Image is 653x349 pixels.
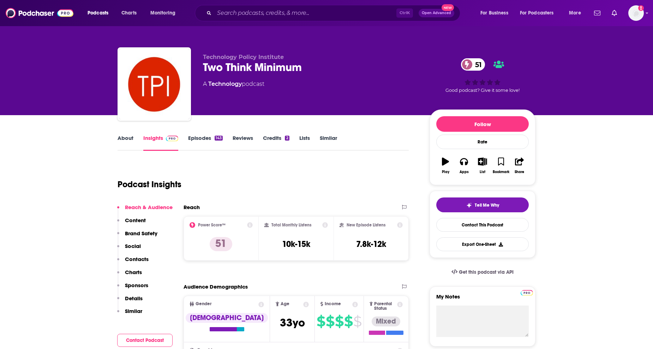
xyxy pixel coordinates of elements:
[515,170,524,174] div: Share
[492,153,510,178] button: Bookmark
[480,170,485,174] div: List
[83,7,118,19] button: open menu
[233,135,253,151] a: Reviews
[436,237,529,251] button: Export One-Sheet
[125,217,146,224] p: Content
[280,316,305,330] span: 33 yo
[475,202,499,208] span: Tell Me Why
[117,204,173,217] button: Reach & Audience
[473,153,492,178] button: List
[446,264,519,281] a: Get this podcast via API
[271,223,311,227] h2: Total Monthly Listens
[143,135,178,151] a: InsightsPodchaser Pro
[436,153,455,178] button: Play
[461,58,485,71] a: 51
[117,282,148,295] button: Sponsors
[468,58,485,71] span: 51
[510,153,529,178] button: Share
[202,5,467,21] div: Search podcasts, credits, & more...
[374,302,396,311] span: Parental Status
[564,7,590,19] button: open menu
[638,5,644,11] svg: Add a profile image
[353,316,361,327] span: $
[117,269,142,282] button: Charts
[422,11,451,15] span: Open Advanced
[121,8,137,18] span: Charts
[117,295,143,308] button: Details
[396,8,413,18] span: Ctrl K
[520,8,554,18] span: For Podcasters
[166,136,178,141] img: Podchaser Pro
[208,81,242,87] a: Technology
[203,80,264,88] div: A podcast
[436,218,529,232] a: Contact This Podcast
[493,170,509,174] div: Bookmark
[356,239,386,249] h3: 7.8k-12k
[480,8,508,18] span: For Business
[198,223,226,227] h2: Power Score™
[88,8,108,18] span: Podcasts
[326,316,334,327] span: $
[196,302,211,306] span: Gender
[442,4,454,11] span: New
[117,243,141,256] button: Social
[285,136,289,141] div: 2
[436,116,529,132] button: Follow
[150,8,175,18] span: Monitoring
[125,282,148,289] p: Sponsors
[521,289,533,296] a: Pro website
[325,302,341,306] span: Income
[282,239,310,249] h3: 10k-15k
[125,243,141,249] p: Social
[317,316,325,327] span: $
[186,313,268,323] div: [DEMOGRAPHIC_DATA]
[430,54,535,97] div: 51Good podcast? Give it some love!
[466,202,472,208] img: tell me why sparkle
[347,223,385,227] h2: New Episode Listens
[214,7,396,19] input: Search podcasts, credits, & more...
[299,135,310,151] a: Lists
[125,204,173,211] p: Reach & Audience
[125,269,142,276] p: Charts
[628,5,644,21] img: User Profile
[125,230,157,237] p: Brand Safety
[591,7,603,19] a: Show notifications dropdown
[344,316,353,327] span: $
[419,9,454,17] button: Open AdvancedNew
[263,135,289,151] a: Credits2
[521,290,533,296] img: Podchaser Pro
[628,5,644,21] span: Logged in as angelahattar
[442,170,449,174] div: Play
[455,153,473,178] button: Apps
[436,293,529,306] label: My Notes
[320,135,337,151] a: Similar
[145,7,185,19] button: open menu
[118,135,133,151] a: About
[609,7,620,19] a: Show notifications dropdown
[436,197,529,212] button: tell me why sparkleTell Me Why
[117,256,149,269] button: Contacts
[117,334,173,347] button: Contact Podcast
[117,7,141,19] a: Charts
[203,54,284,60] span: Technology Policy Institute
[515,7,564,19] button: open menu
[372,317,400,326] div: Mixed
[117,308,142,321] button: Similar
[188,135,223,151] a: Episodes143
[125,295,143,302] p: Details
[569,8,581,18] span: More
[125,256,149,262] p: Contacts
[119,49,190,119] img: Two Think Minimum
[628,5,644,21] button: Show profile menu
[184,204,200,211] h2: Reach
[184,283,248,290] h2: Audience Demographics
[215,136,223,141] div: 143
[6,6,73,20] img: Podchaser - Follow, Share and Rate Podcasts
[281,302,289,306] span: Age
[460,170,469,174] div: Apps
[445,88,520,93] span: Good podcast? Give it some love!
[475,7,517,19] button: open menu
[125,308,142,314] p: Similar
